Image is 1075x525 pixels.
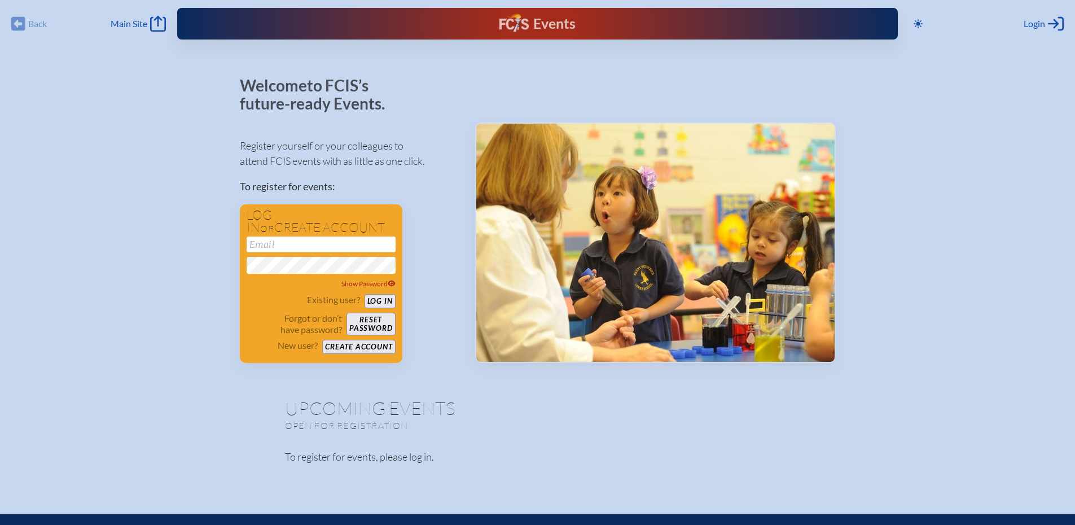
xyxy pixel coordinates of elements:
span: Login [1024,18,1045,29]
p: New user? [278,340,318,351]
input: Email [247,237,396,252]
p: Open for registration [285,420,583,431]
button: Log in [365,294,396,308]
p: Register yourself or your colleagues to attend FCIS events with as little as one click. [240,138,457,169]
a: Main Site [111,16,166,32]
button: Resetpassword [346,313,395,335]
div: FCIS Events — Future ready [375,14,699,34]
span: or [260,223,274,234]
h1: Upcoming Events [285,399,791,417]
button: Create account [322,340,395,354]
img: Events [476,124,835,362]
p: To register for events: [240,179,457,194]
span: Main Site [111,18,147,29]
p: Welcome to FCIS’s future-ready Events. [240,77,398,112]
p: Forgot or don’t have password? [247,313,343,335]
p: To register for events, please log in. [285,449,791,465]
p: Existing user? [307,294,360,305]
span: Show Password [341,279,396,288]
h1: Log in create account [247,209,396,234]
